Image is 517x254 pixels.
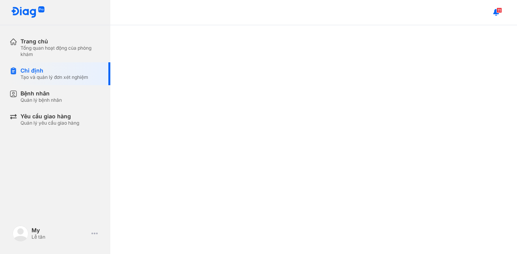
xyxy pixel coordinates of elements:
img: logo [11,6,45,19]
div: Quản lý bệnh nhân [20,97,62,103]
div: Tạo và quản lý đơn xét nghiệm [20,74,88,80]
div: Bệnh nhân [20,90,62,97]
span: 11 [497,7,502,13]
div: Quản lý yêu cầu giao hàng [20,120,79,126]
div: My [32,227,88,234]
div: Trang chủ [20,38,101,45]
div: Chỉ định [20,67,88,74]
div: Lễ tân [32,234,88,240]
div: Yêu cầu giao hàng [20,113,79,120]
div: Tổng quan hoạt động của phòng khám [20,45,101,58]
img: logo [13,226,28,241]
